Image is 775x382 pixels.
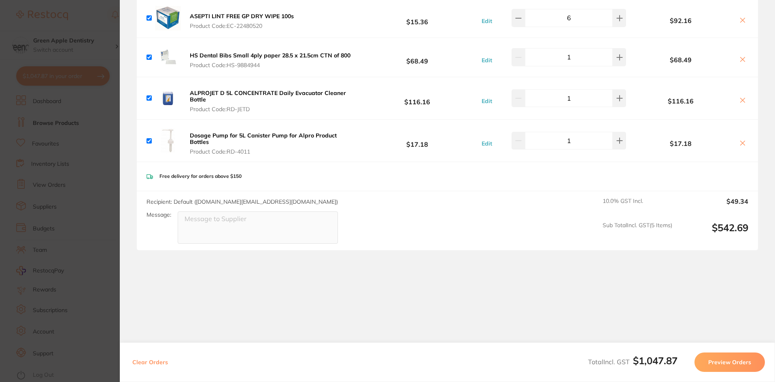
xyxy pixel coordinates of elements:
button: ALPROJET D 5L CONCENTRATE Daily Evacuator Cleaner Bottle Product Code:RD-JETD [187,89,357,113]
span: 10.0 % GST Incl. [603,198,672,215]
button: Dosage Pump for 5L Canister Pump for Alpro Product Bottles Product Code:RD-4011 [187,132,357,155]
p: Free delivery for orders above $150 [159,173,242,179]
b: $1,047.87 [633,355,677,367]
span: Product Code: EC-22480520 [190,23,294,29]
b: $116.16 [357,91,477,106]
img: amhqcml5Yg [155,44,181,70]
button: Clear Orders [130,352,170,372]
b: $68.49 [628,56,734,63]
b: $68.49 [357,50,477,65]
span: Sub Total Incl. GST ( 5 Items) [603,222,672,244]
button: Edit [479,140,495,147]
output: $49.34 [679,198,748,215]
button: Edit [479,57,495,64]
output: $542.69 [679,222,748,244]
img: aHIwY3hvZg [155,5,181,31]
img: MzRrcGtydA [155,128,181,154]
b: ALPROJET D 5L CONCENTRATE Daily Evacuator Cleaner Bottle [190,89,346,103]
b: ASEPTI LINT FREE GP DRY WIPE 100s [190,13,294,20]
button: Edit [479,17,495,25]
span: Product Code: RD-4011 [190,148,355,155]
span: Recipient: Default ( [DOMAIN_NAME][EMAIL_ADDRESS][DOMAIN_NAME] ) [147,198,338,205]
b: $17.18 [628,140,734,147]
b: $15.36 [357,11,477,25]
b: $17.18 [357,133,477,148]
button: HS Dental Bibs Small 4ply paper 28.5 x 21.5cm CTN of 800 Product Code:HS-9884944 [187,52,353,69]
button: ASEPTI LINT FREE GP DRY WIPE 100s Product Code:EC-22480520 [187,13,296,30]
span: Total Incl. GST [588,358,677,366]
b: $92.16 [628,17,734,24]
span: Product Code: HS-9884944 [190,62,350,68]
b: HS Dental Bibs Small 4ply paper 28.5 x 21.5cm CTN of 800 [190,52,350,59]
b: $116.16 [628,97,734,105]
button: Edit [479,97,495,105]
label: Message: [147,211,171,218]
button: Preview Orders [694,352,765,372]
img: cG5udjcxYw [155,85,181,111]
span: Product Code: RD-JETD [190,106,355,112]
b: Dosage Pump for 5L Canister Pump for Alpro Product Bottles [190,132,337,146]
